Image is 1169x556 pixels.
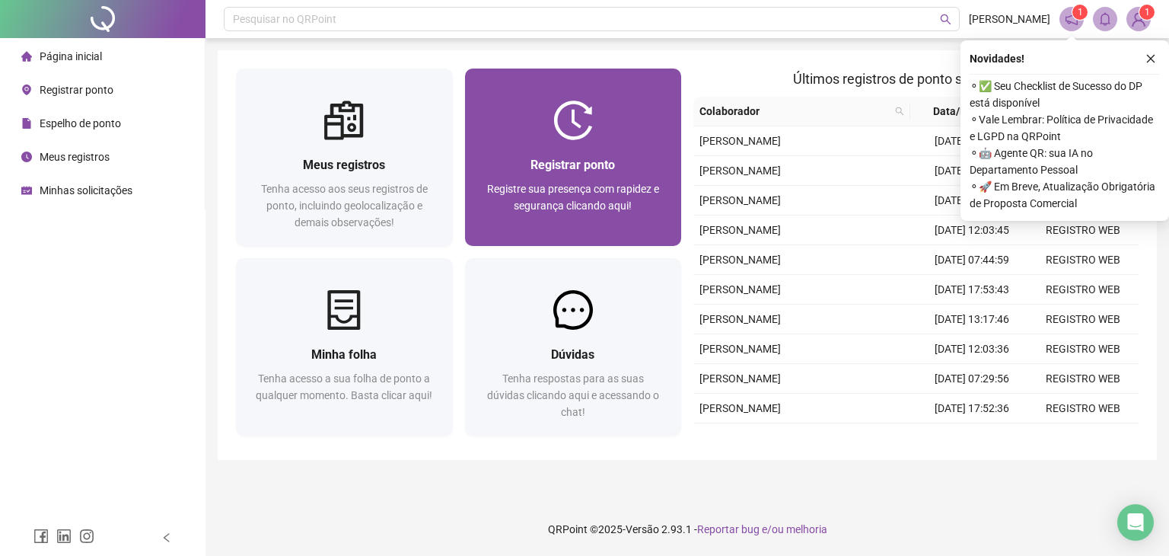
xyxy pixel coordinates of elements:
span: Tenha acesso aos seus registros de ponto, incluindo geolocalização e demais observações! [261,183,428,228]
span: [PERSON_NAME] [699,135,781,147]
span: Registrar ponto [530,158,615,172]
th: Data/Hora [910,97,1018,126]
span: 1 [1078,7,1083,18]
td: [DATE] 13:17:46 [916,305,1027,334]
span: [PERSON_NAME] [699,372,781,385]
span: [PERSON_NAME] [699,254,781,266]
span: ⚬ 🤖 Agente QR: sua IA no Departamento Pessoal [970,145,1160,178]
span: [PERSON_NAME] [969,11,1050,27]
span: Colaborador [699,103,889,120]
td: [DATE] 15:53:15 [916,156,1027,186]
span: bell [1098,12,1112,26]
span: Minha folha [311,347,377,362]
span: 1 [1145,7,1150,18]
span: Tenha respostas para as suas dúvidas clicando aqui e acessando o chat! [487,372,659,418]
span: instagram [79,529,94,544]
td: REGISTRO WEB [1027,394,1139,423]
span: Página inicial [40,50,102,62]
span: Últimos registros de ponto sincronizados [793,71,1039,87]
span: file [21,118,32,129]
td: [DATE] 17:52:36 [916,394,1027,423]
td: [DATE] 13:14:02 [916,186,1027,216]
td: REGISTRO WEB [1027,423,1139,453]
span: Registrar ponto [40,84,113,96]
span: Dúvidas [551,347,594,362]
span: search [895,107,904,116]
span: Reportar bug e/ou melhoria [697,523,827,535]
span: Meus registros [40,151,110,163]
span: Tenha acesso a sua folha de ponto a qualquer momento. Basta clicar aqui! [256,372,432,401]
span: [PERSON_NAME] [699,224,781,236]
td: [DATE] 12:03:45 [916,216,1027,245]
td: REGISTRO WEB [1027,364,1139,394]
span: ⚬ ✅ Seu Checklist de Sucesso do DP está disponível [970,78,1160,111]
img: 89967 [1127,8,1150,30]
td: [DATE] 07:29:56 [916,364,1027,394]
a: Meus registrosTenha acesso aos seus registros de ponto, incluindo geolocalização e demais observa... [236,69,453,246]
span: close [1145,53,1156,64]
td: REGISTRO WEB [1027,275,1139,305]
span: [PERSON_NAME] [699,313,781,325]
sup: Atualize o seu contato no menu Meus Dados [1139,5,1155,20]
a: Registrar pontoRegistre sua presença com rapidez e segurança clicando aqui! [465,69,682,246]
span: ⚬ Vale Lembrar: Política de Privacidade e LGPD na QRPoint [970,111,1160,145]
a: DúvidasTenha respostas para as suas dúvidas clicando aqui e acessando o chat! [465,258,682,436]
span: Minhas solicitações [40,184,132,197]
span: [PERSON_NAME] [699,343,781,355]
span: Versão [626,523,659,535]
span: left [161,532,172,543]
td: REGISTRO WEB [1027,305,1139,334]
span: [PERSON_NAME] [699,194,781,206]
span: Novidades ! [970,50,1024,67]
span: Espelho de ponto [40,117,121,129]
span: environment [21,85,32,95]
span: search [940,14,951,25]
div: Open Intercom Messenger [1117,504,1154,541]
span: [PERSON_NAME] [699,165,781,177]
span: home [21,51,32,62]
span: search [892,100,907,123]
td: [DATE] 13:19:43 [916,423,1027,453]
span: Data/Hora [916,103,1000,120]
td: [DATE] 07:22:25 [916,126,1027,156]
span: Meus registros [303,158,385,172]
td: [DATE] 07:44:59 [916,245,1027,275]
td: REGISTRO WEB [1027,216,1139,245]
sup: 1 [1072,5,1088,20]
span: [PERSON_NAME] [699,402,781,414]
span: notification [1065,12,1078,26]
span: linkedin [56,529,72,544]
span: schedule [21,185,32,196]
span: facebook [33,529,49,544]
td: [DATE] 17:53:43 [916,275,1027,305]
span: [PERSON_NAME] [699,283,781,296]
span: clock-circle [21,152,32,162]
span: Registre sua presença com rapidez e segurança clicando aqui! [487,183,659,212]
a: Minha folhaTenha acesso a sua folha de ponto a qualquer momento. Basta clicar aqui! [236,258,453,436]
footer: QRPoint © 2025 - 2.93.1 - [205,503,1169,556]
span: ⚬ 🚀 Em Breve, Atualização Obrigatória de Proposta Comercial [970,178,1160,212]
td: [DATE] 12:03:36 [916,334,1027,364]
td: REGISTRO WEB [1027,245,1139,275]
td: REGISTRO WEB [1027,334,1139,364]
